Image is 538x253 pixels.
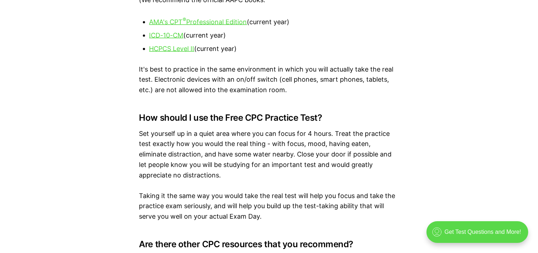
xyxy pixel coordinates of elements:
[149,44,399,54] li: (current year)
[183,16,187,23] sup: ®
[139,64,399,95] p: It's best to practice in the same environment in which you will actually take the real test. Elec...
[149,31,184,39] a: ICD-10-CM
[149,30,399,41] li: (current year)
[139,129,399,181] p: Set yourself up in a quiet area where you can focus for 4 hours. Treat the practice test exactly ...
[139,113,399,123] h3: How should I use the Free CPC Practice Test?
[139,191,399,222] p: Taking it the same way you would take the real test will help you focus and take the practice exa...
[139,239,399,249] h3: Are there other CPC resources that you recommend?
[149,18,247,26] u: AMA's CPT Professional Edition
[149,18,247,26] a: AMA's CPT®Professional Edition
[149,16,399,27] li: (current year)
[149,45,194,52] a: HCPCS Level II
[420,218,538,253] iframe: portal-trigger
